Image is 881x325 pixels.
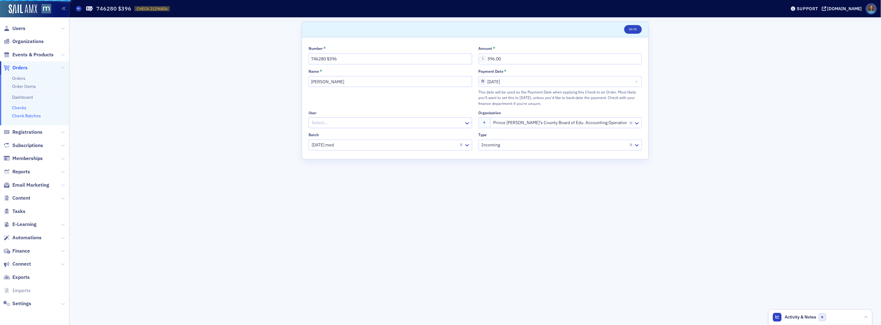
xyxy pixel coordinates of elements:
a: Imports [3,287,31,294]
span: Email Marketing [12,182,49,188]
h1: 746280 $396 [96,5,131,12]
a: Users [3,25,25,32]
a: Exports [3,274,30,281]
a: Subscriptions [3,142,43,149]
a: Events & Products [3,51,54,58]
span: Automations [12,234,42,241]
span: Activity & Notes [785,314,817,320]
input: 0.00 [479,54,642,64]
span: Registrations [12,129,42,136]
a: Registrations [3,129,42,136]
div: [DOMAIN_NAME] [827,6,862,11]
span: Memberships [12,155,43,162]
a: Reports [3,168,30,175]
a: Checks [12,105,26,110]
a: Content [3,195,30,201]
button: Save [624,25,642,34]
div: Type [479,132,487,137]
div: This date will be used as the Payment Date when applying this Check to an Order. Most likely you'... [479,89,642,106]
span: Users [12,25,25,32]
input: MM/DD/YYYY [479,76,642,87]
a: View Homepage [37,4,51,15]
abbr: This field is required [493,46,495,51]
a: Connect [3,261,31,267]
span: Subscriptions [12,142,43,149]
span: Imports [12,287,31,294]
a: Email Marketing [3,182,49,188]
span: Profile [866,3,877,14]
span: Connect [12,261,31,267]
span: Organizations [12,38,44,45]
a: Automations [3,234,42,241]
div: User [309,110,317,115]
a: Orders [3,64,28,71]
a: E-Learning [3,221,37,228]
a: Settings [3,300,31,307]
div: Amount [479,46,493,51]
div: Name [309,69,319,74]
span: Finance [12,248,30,254]
a: Order Items [12,84,36,89]
a: Tasks [3,208,25,215]
span: Tasks [12,208,25,215]
span: E-Learning [12,221,37,228]
span: Exports [12,274,30,281]
div: Batch [309,132,319,137]
img: SailAMX [9,4,37,14]
span: 0 [819,313,826,321]
div: Number [309,46,323,51]
span: Reports [12,168,30,175]
a: Check Batches [12,113,41,119]
a: Finance [3,248,30,254]
span: Events & Products [12,51,54,58]
abbr: This field is required [504,69,506,74]
a: Orders [12,76,25,81]
div: Organization [479,110,501,115]
button: Close [633,76,642,87]
div: Payment Date [479,69,504,74]
a: Organizations [3,38,44,45]
button: [DOMAIN_NAME] [822,6,864,11]
a: Dashboard [12,94,33,100]
span: Orders [12,64,28,71]
div: Support [797,6,818,11]
span: Content [12,195,30,201]
img: SailAMX [42,4,51,14]
span: CHECK-21296856 [137,6,168,11]
abbr: This field is required [320,69,322,74]
span: Settings [12,300,31,307]
a: Memberships [3,155,43,162]
abbr: This field is required [323,46,326,51]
